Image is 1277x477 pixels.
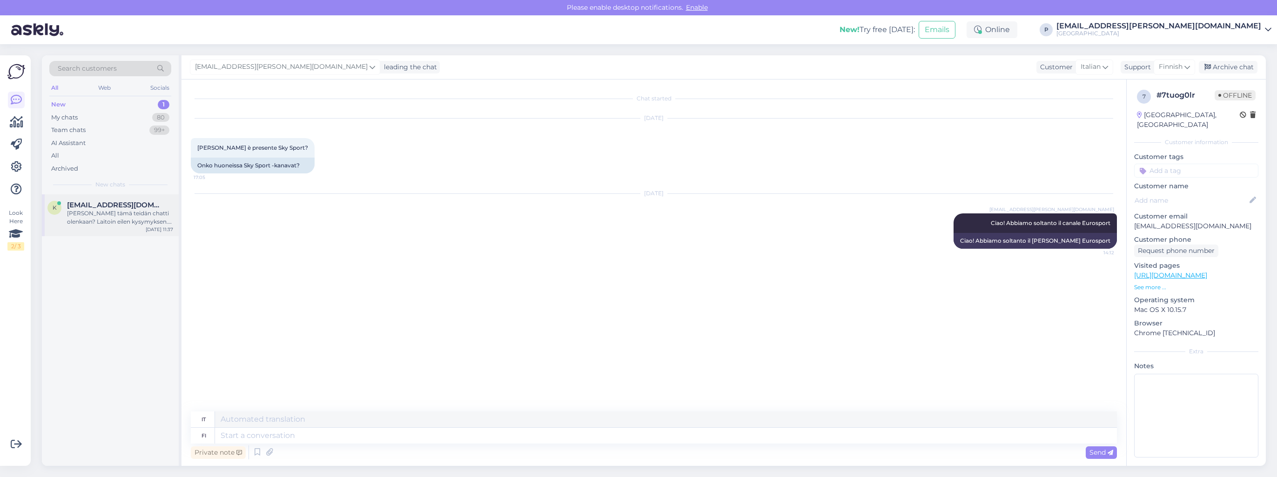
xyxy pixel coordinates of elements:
a: [EMAIL_ADDRESS][PERSON_NAME][DOMAIN_NAME][GEOGRAPHIC_DATA] [1056,22,1271,37]
span: k [53,204,57,211]
p: Customer phone [1134,235,1258,245]
span: 14:12 [1079,249,1114,256]
button: Emails [919,21,955,39]
p: Visited pages [1134,261,1258,271]
span: kirsituulia.pakkanen@gmail.com [67,201,164,209]
p: [EMAIL_ADDRESS][DOMAIN_NAME] [1134,221,1258,231]
a: [URL][DOMAIN_NAME] [1134,271,1207,279]
div: Online [967,21,1017,38]
div: 1 [158,100,169,109]
p: Notes [1134,361,1258,371]
div: Chat started [191,94,1117,103]
div: [GEOGRAPHIC_DATA], [GEOGRAPHIC_DATA] [1137,110,1240,130]
div: New [51,100,66,109]
div: Extra [1134,347,1258,356]
div: Try free [DATE]: [840,24,915,35]
div: 80 [152,113,169,122]
div: Customer [1036,62,1073,72]
div: My chats [51,113,78,122]
span: 17:05 [194,174,229,181]
div: P [1040,23,1053,36]
div: [DATE] [191,189,1117,198]
div: # 7tuog0lr [1156,90,1215,101]
div: fi [202,428,206,444]
p: Chrome [TECHNICAL_ID] [1134,328,1258,338]
div: Request phone number [1134,245,1218,257]
div: Look Here [7,209,24,251]
div: AI Assistant [51,139,86,148]
div: it [202,411,206,427]
span: Send [1089,448,1113,457]
span: Italian [1081,62,1101,72]
div: 2 / 3 [7,242,24,251]
span: Search customers [58,64,117,73]
p: See more ... [1134,283,1258,291]
div: 99+ [149,126,169,135]
span: [EMAIL_ADDRESS][PERSON_NAME][DOMAIN_NAME] [989,206,1114,213]
span: Offline [1215,90,1256,100]
span: New chats [95,180,125,189]
span: 7 [1143,93,1146,100]
span: Ciao! Abbiamo soltanto il canale Eurosport [991,219,1110,226]
input: Add name [1135,195,1248,205]
span: [PERSON_NAME] è presente Sky Sport? [197,144,308,151]
div: leading the chat [380,62,437,72]
div: [DATE] [191,114,1117,122]
div: Onko huoneissa Sky Sport -kanavat? [191,158,315,173]
input: Add a tag [1134,164,1258,178]
div: Customer information [1134,138,1258,146]
span: [EMAIL_ADDRESS][PERSON_NAME][DOMAIN_NAME] [195,62,368,72]
div: Private note [191,446,246,459]
p: Customer tags [1134,152,1258,162]
div: [EMAIL_ADDRESS][PERSON_NAME][DOMAIN_NAME] [1056,22,1261,30]
span: Finnish [1159,62,1183,72]
div: All [49,82,60,94]
div: All [51,151,59,160]
div: Archive chat [1199,61,1257,73]
div: [DATE] 11:37 [146,226,173,233]
div: [GEOGRAPHIC_DATA] [1056,30,1261,37]
p: Customer email [1134,212,1258,221]
div: Socials [148,82,171,94]
div: Support [1121,62,1151,72]
p: Browser [1134,318,1258,328]
img: Askly Logo [7,63,25,80]
div: Ciao! Abbiamo soltanto il [PERSON_NAME] Eurosport [954,233,1117,249]
p: Mac OS X 10.15.7 [1134,305,1258,315]
span: Enable [683,3,711,12]
p: Customer name [1134,181,1258,191]
div: Web [96,82,113,94]
div: Team chats [51,126,86,135]
div: Archived [51,164,78,173]
p: Operating system [1134,295,1258,305]
b: New! [840,25,860,34]
div: [PERSON_NAME] tämä teidän chatti olenkaan? Laitoin eilen kysymyksen. Myös sähköpostiin. Mutta en ... [67,209,173,226]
